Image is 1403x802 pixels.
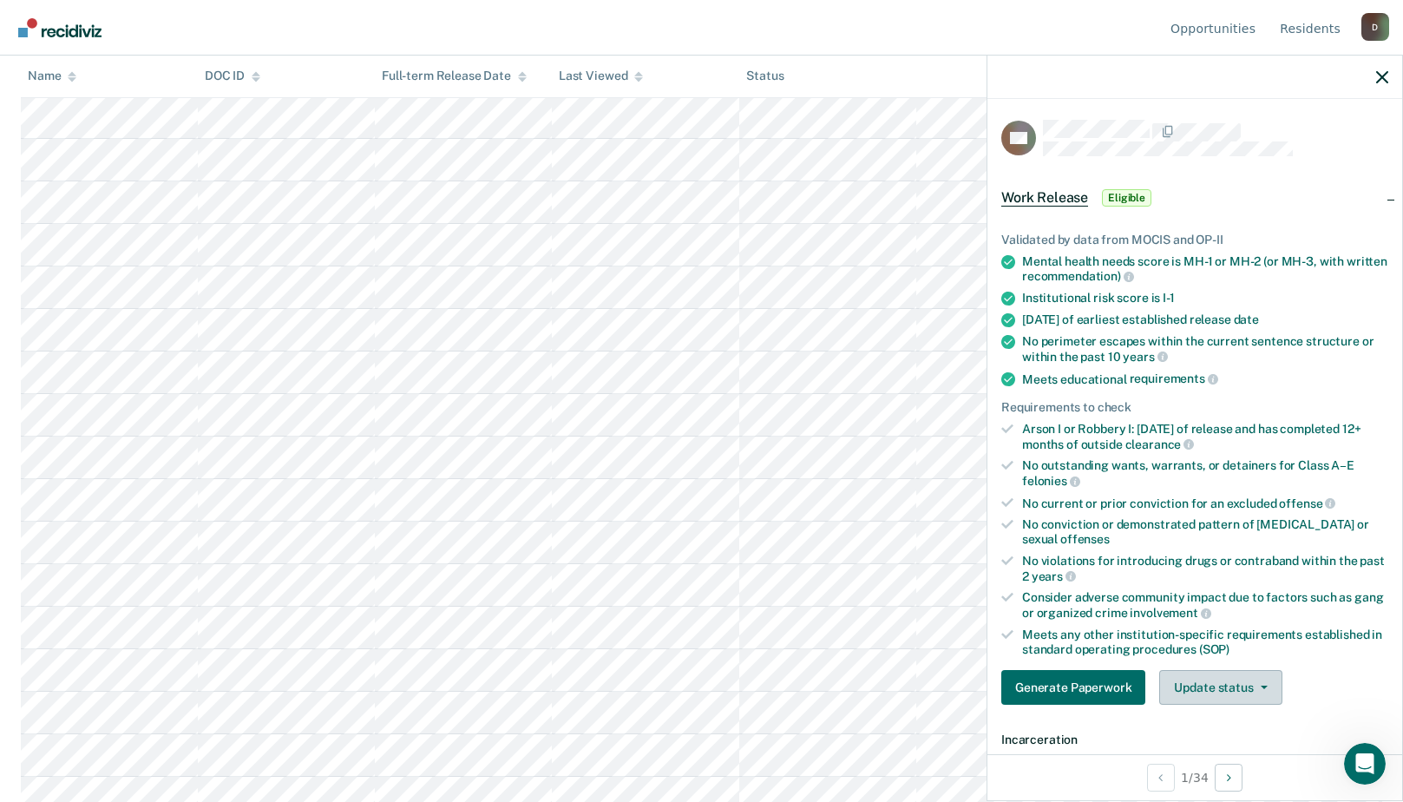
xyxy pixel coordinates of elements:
[1001,189,1088,207] span: Work Release
[559,69,643,84] div: Last Viewed
[1022,474,1080,488] span: felonies
[1060,532,1110,546] span: offenses
[1022,371,1388,387] div: Meets educational
[1022,312,1388,327] div: [DATE] of earliest established release
[1159,670,1282,705] button: Update status
[1001,733,1388,747] dt: Incarceration
[1102,189,1151,207] span: Eligible
[1361,13,1389,41] div: D
[28,69,76,84] div: Name
[382,69,527,84] div: Full-term Release Date
[1022,334,1388,364] div: No perimeter escapes within the current sentence structure or within the past 10
[1234,312,1259,326] span: date
[1022,517,1388,547] div: No conviction or demonstrated pattern of [MEDICAL_DATA] or sexual
[1022,554,1388,583] div: No violations for introducing drugs or contraband within the past 2
[1163,291,1175,305] span: I-1
[18,18,102,37] img: Recidiviz
[1032,569,1076,583] span: years
[987,754,1402,800] div: 1 / 34
[987,170,1402,226] div: Work ReleaseEligible
[1001,670,1145,705] button: Generate Paperwork
[205,69,260,84] div: DOC ID
[1022,269,1134,283] span: recommendation)
[1123,350,1167,364] span: years
[1022,254,1388,284] div: Mental health needs score is MH-1 or MH-2 (or MH-3, with written
[1361,13,1389,41] button: Profile dropdown button
[1001,400,1388,415] div: Requirements to check
[1125,437,1195,451] span: clearance
[1215,764,1242,792] button: Next Opportunity
[1022,496,1388,511] div: No current or prior conviction for an excluded
[1001,233,1388,247] div: Validated by data from MOCIS and OP-II
[1022,422,1388,451] div: Arson I or Robbery I: [DATE] of release and has completed 12+ months of outside
[1147,764,1175,792] button: Previous Opportunity
[1022,590,1388,620] div: Consider adverse community impact due to factors such as gang or organized crime
[746,69,783,84] div: Status
[1130,371,1218,385] span: requirements
[1279,496,1335,510] span: offense
[1022,458,1388,488] div: No outstanding wants, warrants, or detainers for Class A–E
[1022,291,1388,306] div: Institutional risk score is
[1022,628,1388,657] div: Meets any other institution-specific requirements established in standard operating procedures
[1199,642,1229,656] span: (SOP)
[1130,606,1210,620] span: involvement
[1344,743,1386,785] iframe: Intercom live chat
